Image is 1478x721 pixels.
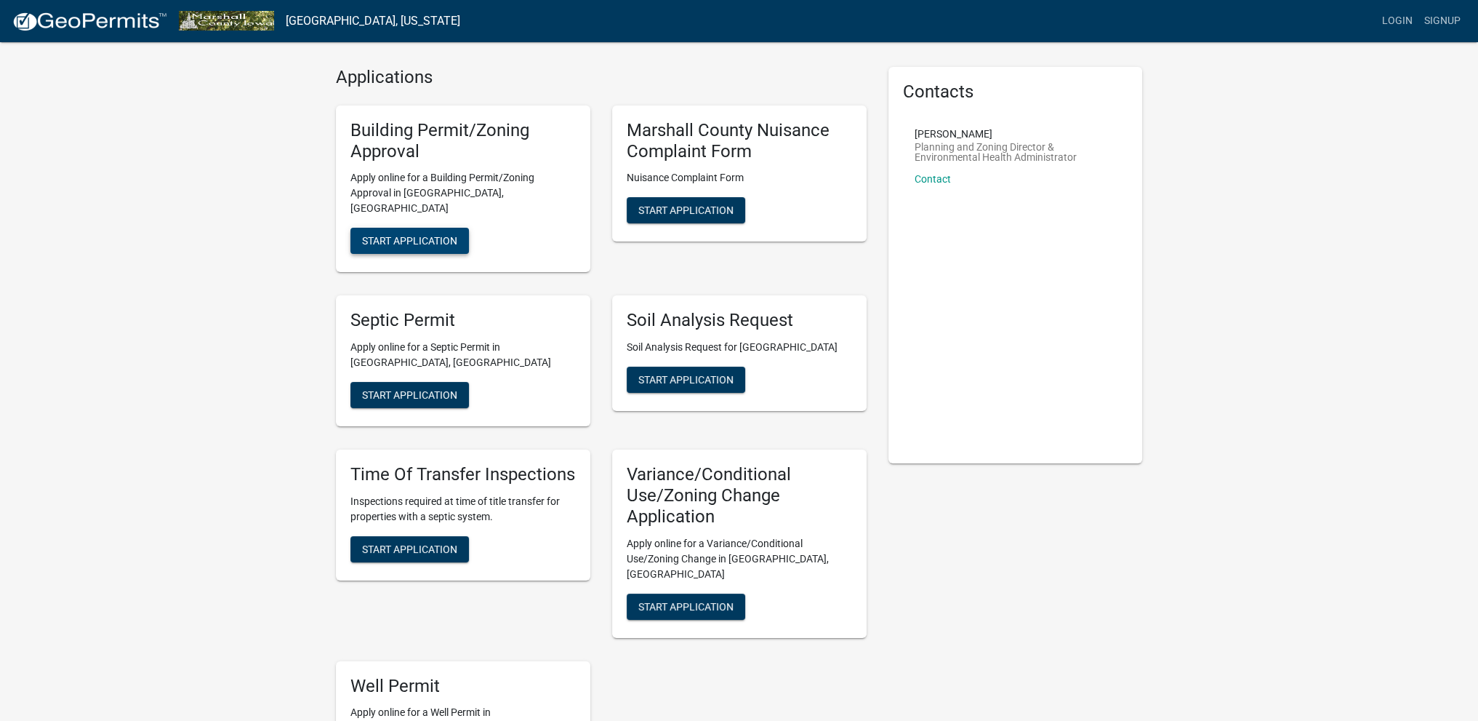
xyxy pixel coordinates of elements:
[350,464,576,485] h5: Time Of Transfer Inspections
[336,67,867,88] h4: Applications
[627,170,852,186] p: Nuisance Complaint Form
[627,120,852,162] h5: Marshall County Nuisance Complaint Form
[1376,7,1418,35] a: Login
[903,81,1128,103] h5: Contacts
[627,340,852,355] p: Soil Analysis Request for [GEOGRAPHIC_DATA]
[638,204,734,216] span: Start Application
[350,120,576,162] h5: Building Permit/Zoning Approval
[627,310,852,331] h5: Soil Analysis Request
[350,494,576,525] p: Inspections required at time of title transfer for properties with a septic system.
[627,197,745,223] button: Start Application
[915,129,1117,139] p: [PERSON_NAME]
[350,382,469,408] button: Start Application
[362,389,457,401] span: Start Application
[627,594,745,620] button: Start Application
[350,228,469,254] button: Start Application
[627,367,745,393] button: Start Application
[350,536,469,562] button: Start Application
[350,170,576,216] p: Apply online for a Building Permit/Zoning Approval in [GEOGRAPHIC_DATA], [GEOGRAPHIC_DATA]
[350,340,576,370] p: Apply online for a Septic Permit in [GEOGRAPHIC_DATA], [GEOGRAPHIC_DATA]
[350,676,576,697] h5: Well Permit
[362,543,457,554] span: Start Application
[627,464,852,527] h5: Variance/Conditional Use/Zoning Change Application
[627,536,852,582] p: Apply online for a Variance/Conditional Use/Zoning Change in [GEOGRAPHIC_DATA], [GEOGRAPHIC_DATA]
[286,9,460,33] a: [GEOGRAPHIC_DATA], [US_STATE]
[362,235,457,247] span: Start Application
[638,600,734,612] span: Start Application
[915,142,1117,162] p: Planning and Zoning Director & Environmental Health Administrator
[1418,7,1466,35] a: Signup
[638,374,734,386] span: Start Application
[350,310,576,331] h5: Septic Permit
[915,173,951,185] a: Contact
[179,11,274,31] img: Marshall County, Iowa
